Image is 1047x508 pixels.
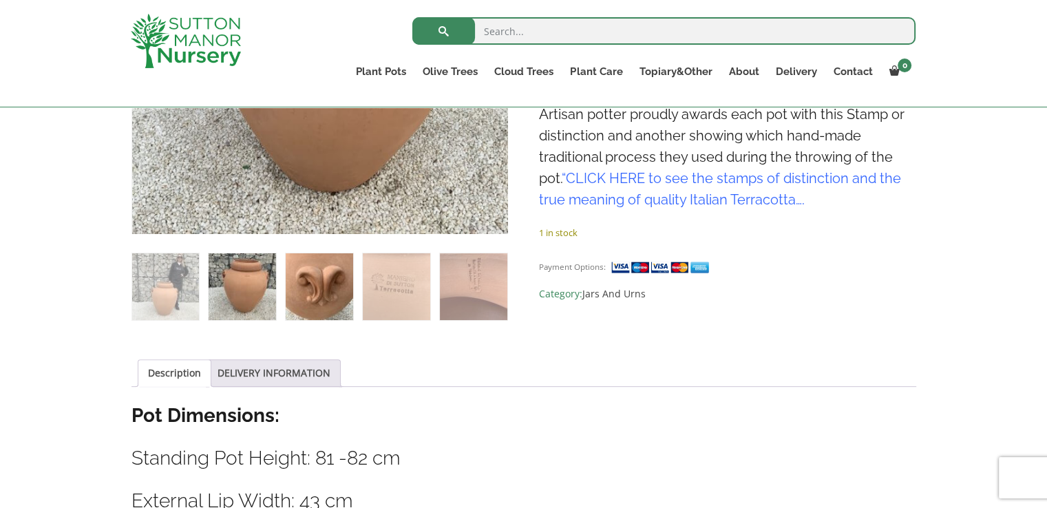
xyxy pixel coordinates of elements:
[363,253,430,320] img: Terracotta Tuscan Jar / Urn Extra Large (Handmade) - Image 4
[611,260,714,275] img: payment supported
[209,253,275,320] img: Terracotta Tuscan Jar / Urn Extra Large (Handmade) - Image 2
[539,224,916,241] p: 1 in stock
[132,253,199,320] img: Terracotta Tuscan Jar / Urn Extra Large (Handmade)
[720,62,767,81] a: About
[131,445,916,471] h3: Standing Pot Height: 81 -82 cm
[348,62,414,81] a: Plant Pots
[539,170,901,208] span: “ ….
[486,62,562,81] a: Cloud Trees
[539,63,907,208] span: Each pot proudly carries the stamp of distinction “Maniero [PERSON_NAME] Terracotta”. The [DEMOGR...
[414,62,486,81] a: Olive Trees
[286,253,352,320] img: Terracotta Tuscan Jar / Urn Extra Large (Handmade) - Image 3
[218,360,330,386] a: DELIVERY INFORMATION
[539,170,901,208] a: CLICK HERE to see the stamps of distinction and the true meaning of quality Italian Terracotta
[880,62,916,81] a: 0
[825,62,880,81] a: Contact
[562,62,631,81] a: Plant Care
[582,287,646,300] a: Jars And Urns
[131,404,279,427] strong: Pot Dimensions:
[148,360,201,386] a: Description
[539,262,606,272] small: Payment Options:
[412,17,916,45] input: Search...
[539,286,916,302] span: Category:
[131,14,241,68] img: logo
[631,62,720,81] a: Topiary&Other
[767,62,825,81] a: Delivery
[440,253,507,320] img: Terracotta Tuscan Jar / Urn Extra Large (Handmade) - Image 5
[898,59,911,72] span: 0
